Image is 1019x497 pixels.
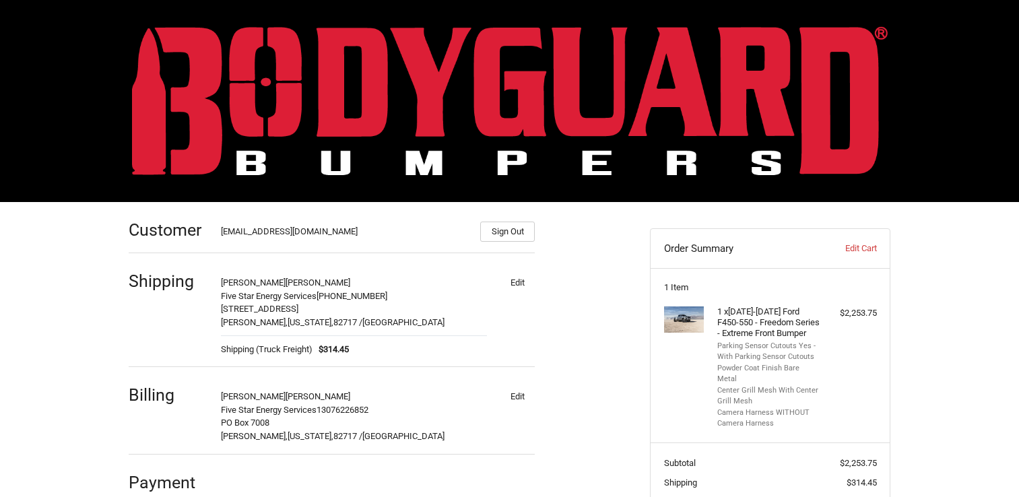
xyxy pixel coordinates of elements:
[132,26,888,175] img: BODYGUARD BUMPERS
[221,418,269,428] span: PO Box 7008
[221,431,288,441] span: [PERSON_NAME],
[221,391,286,401] span: [PERSON_NAME]
[952,432,1019,497] iframe: Chat Widget
[286,391,350,401] span: [PERSON_NAME]
[717,385,820,407] li: Center Grill Mesh With Center Grill Mesh
[664,477,697,488] span: Shipping
[810,242,876,255] a: Edit Cart
[333,317,362,327] span: 82717 /
[717,341,820,363] li: Parking Sensor Cutouts Yes - With Parking Sensor Cutouts
[129,271,207,292] h2: Shipping
[500,273,535,292] button: Edit
[847,477,877,488] span: $314.45
[362,431,445,441] span: [GEOGRAPHIC_DATA]
[664,242,810,255] h3: Order Summary
[288,317,333,327] span: [US_STATE],
[129,472,207,493] h2: Payment
[480,222,535,242] button: Sign Out
[500,387,535,405] button: Edit
[221,405,317,415] span: Five Star Energy Services
[317,405,368,415] span: 13076226852
[664,282,877,293] h3: 1 Item
[717,363,820,385] li: Powder Coat Finish Bare Metal
[221,343,313,356] span: Shipping (Truck Freight)
[717,306,820,339] h4: 1 x [DATE]-[DATE] Ford F450-550 - Freedom Series - Extreme Front Bumper
[129,220,207,240] h2: Customer
[317,291,387,301] span: [PHONE_NUMBER]
[221,277,286,288] span: [PERSON_NAME]
[362,317,445,327] span: [GEOGRAPHIC_DATA]
[717,407,820,430] li: Camera Harness WITHOUT Camera Harness
[221,317,288,327] span: [PERSON_NAME],
[221,291,317,301] span: Five Star Energy Services
[221,304,298,314] span: [STREET_ADDRESS]
[313,343,350,356] span: $314.45
[288,431,333,441] span: [US_STATE],
[286,277,350,288] span: [PERSON_NAME]
[824,306,877,320] div: $2,253.75
[664,458,696,468] span: Subtotal
[221,225,467,242] div: [EMAIL_ADDRESS][DOMAIN_NAME]
[129,385,207,405] h2: Billing
[840,458,877,468] span: $2,253.75
[333,431,362,441] span: 82717 /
